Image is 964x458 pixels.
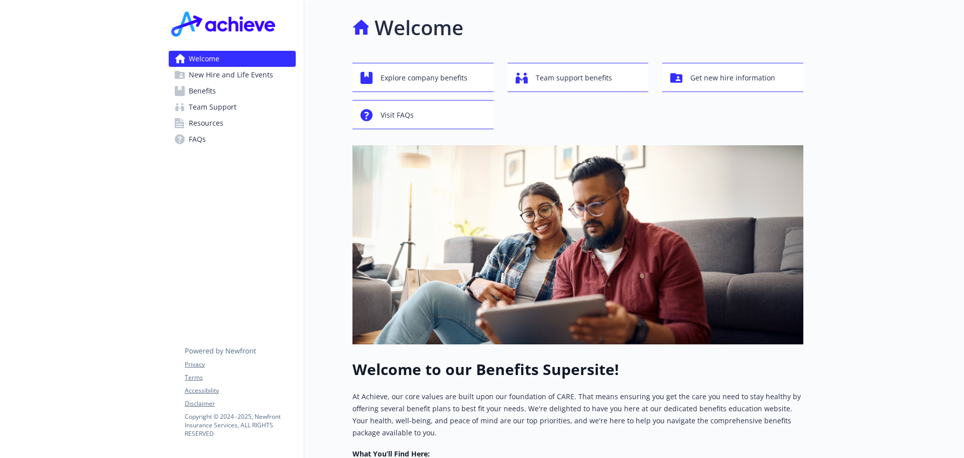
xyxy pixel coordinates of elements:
h1: Welcome to our Benefits Supersite! [352,360,803,379]
span: Team support benefits [536,68,612,87]
a: Team Support [169,99,296,115]
a: New Hire and Life Events [169,67,296,83]
span: Welcome [189,51,219,67]
span: Team Support [189,99,236,115]
a: Privacy [185,360,295,369]
a: Benefits [169,83,296,99]
a: Welcome [169,51,296,67]
a: Disclaimer [185,399,295,408]
a: Resources [169,115,296,131]
h1: Welcome [375,13,463,43]
span: Visit FAQs [381,106,414,125]
a: Accessibility [185,386,295,395]
button: Get new hire information [662,63,803,92]
span: Resources [189,115,223,131]
img: overview page banner [352,145,803,344]
button: Visit FAQs [352,100,494,129]
p: At Achieve, our core values are built upon our foundation of CARE. That means ensuring you get th... [352,391,803,439]
span: New Hire and Life Events [189,67,273,83]
span: Explore company benefits [381,68,467,87]
span: Get new hire information [690,68,775,87]
a: FAQs [169,131,296,147]
a: Terms [185,373,295,382]
span: FAQs [189,131,206,147]
span: Benefits [189,83,216,99]
p: Copyright © 2024 - 2025 , Newfront Insurance Services, ALL RIGHTS RESERVED [185,412,295,438]
button: Explore company benefits [352,63,494,92]
button: Team support benefits [508,63,649,92]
